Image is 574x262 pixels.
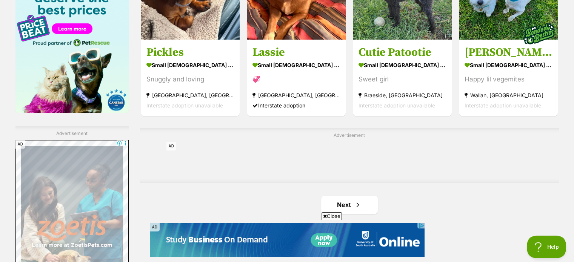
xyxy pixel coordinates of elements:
[166,142,532,176] iframe: Advertisement
[353,39,452,116] a: Cutie Patootie small [DEMOGRAPHIC_DATA] Dog Sweet girl Braeside, [GEOGRAPHIC_DATA] Interstate ado...
[146,59,234,70] strong: small [DEMOGRAPHIC_DATA] Dog
[520,14,558,52] img: bonded besties
[465,74,552,84] div: Happy lil vegemites
[359,59,446,70] strong: small [DEMOGRAPHIC_DATA] Dog
[465,59,552,70] strong: small [DEMOGRAPHIC_DATA] Dog
[15,140,25,149] span: AD
[252,59,340,70] strong: small [DEMOGRAPHIC_DATA] Dog
[150,223,160,231] span: AD
[465,90,552,100] strong: Wallan, [GEOGRAPHIC_DATA]
[252,74,340,84] div: 💞
[146,90,234,100] strong: [GEOGRAPHIC_DATA], [GEOGRAPHIC_DATA]
[166,142,176,150] span: AD
[465,45,552,59] h3: [PERSON_NAME] & [PERSON_NAME]
[252,45,340,59] h3: Lassie
[359,74,446,84] div: Sweet girl
[359,45,446,59] h3: Cutie Patootie
[140,196,559,214] nav: Pagination
[252,100,340,110] div: Interstate adoption
[465,102,541,108] span: Interstate adoption unavailable
[146,45,234,59] h3: Pickles
[322,212,342,220] span: Close
[321,196,378,214] a: Next page
[359,90,446,100] strong: Braeside, [GEOGRAPHIC_DATA]
[146,74,234,84] div: Snuggly and loving
[146,102,223,108] span: Interstate adoption unavailable
[359,102,435,108] span: Interstate adoption unavailable
[252,90,340,100] strong: [GEOGRAPHIC_DATA], [GEOGRAPHIC_DATA]
[140,128,559,183] div: Advertisement
[141,39,240,116] a: Pickles small [DEMOGRAPHIC_DATA] Dog Snuggly and loving [GEOGRAPHIC_DATA], [GEOGRAPHIC_DATA] Inte...
[527,236,566,258] iframe: Help Scout Beacon - Open
[459,39,558,116] a: [PERSON_NAME] & [PERSON_NAME] small [DEMOGRAPHIC_DATA] Dog Happy lil vegemites Wallan, [GEOGRAPHI...
[247,39,346,116] a: Lassie small [DEMOGRAPHIC_DATA] Dog 💞 [GEOGRAPHIC_DATA], [GEOGRAPHIC_DATA] Interstate adoption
